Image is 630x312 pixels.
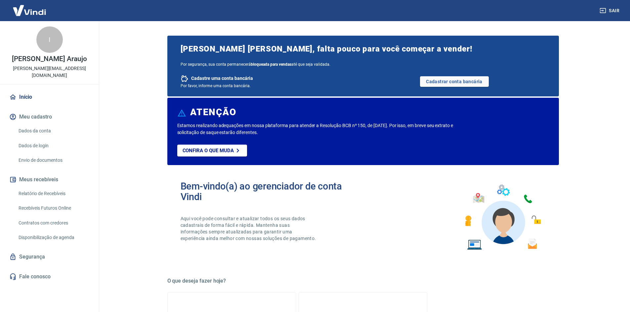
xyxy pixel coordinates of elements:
img: Imagem de um avatar masculino com diversos icones exemplificando as funcionalidades do gerenciado... [459,181,546,254]
a: Contratos com credores [16,216,91,230]
a: Segurança [8,250,91,264]
a: Envio de documentos [16,154,91,167]
p: Estamos realizando adequações em nossa plataforma para atender a Resolução BCB nº 150, de [DATE].... [177,122,475,136]
a: Relatório de Recebíveis [16,187,91,200]
b: bloqueada para vendas [251,62,291,67]
h2: Bem-vindo(a) ao gerenciador de conta Vindi [181,181,363,202]
button: Sair [598,5,622,17]
button: Meu cadastro [8,110,91,124]
p: [PERSON_NAME] Araujo [12,55,87,62]
h6: ATENÇÃO [190,109,236,116]
span: [PERSON_NAME] [PERSON_NAME], falta pouco para você começar a vender! [181,44,546,54]
span: Cadastre uma conta bancária [191,75,253,82]
a: Fale conosco [8,269,91,284]
img: Vindi [8,0,51,20]
div: I [36,26,63,53]
button: Meus recebíveis [8,172,91,187]
p: Confira o que muda [183,148,234,154]
a: Recebíveis Futuros Online [16,201,91,215]
a: Dados de login [16,139,91,153]
p: Aqui você pode consultar e atualizar todos os seus dados cadastrais de forma fácil e rápida. Mant... [181,215,317,242]
a: Dados da conta [16,124,91,138]
p: [PERSON_NAME][EMAIL_ADDRESS][DOMAIN_NAME] [5,65,94,79]
span: Por favor, informe uma conta bancária. [181,84,251,88]
span: Por segurança, sua conta permanecerá até que seja validada. [181,62,546,67]
h5: O que deseja fazer hoje? [167,278,559,284]
a: Cadastrar conta bancária [420,76,489,87]
a: Confira o que muda [177,145,247,156]
a: Disponibilização de agenda [16,231,91,244]
a: Início [8,90,91,104]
